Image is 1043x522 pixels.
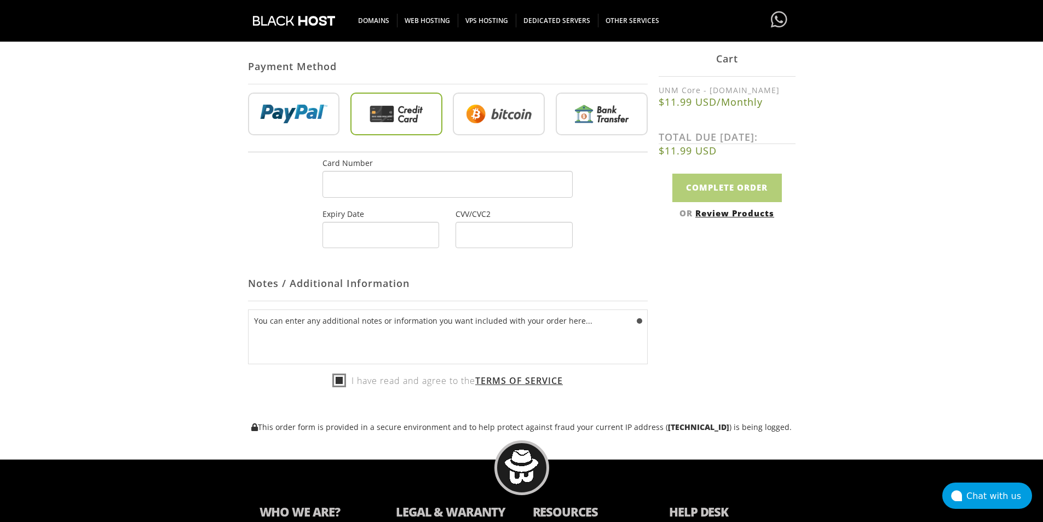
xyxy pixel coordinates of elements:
[397,14,458,27] span: WEB HOSTING
[350,93,442,135] img: Credit%20Card.png
[248,309,648,364] textarea: You can enter any additional notes or information you want included with your order here...
[598,14,667,27] span: OTHER SERVICES
[464,231,563,240] iframe: Secure CVC input frame
[456,209,491,219] label: CVV/CVC2
[350,14,397,27] span: DOMAINS
[695,207,774,218] a: Review Products
[475,375,563,387] a: Terms of Service
[248,93,340,135] img: PayPal.png
[659,130,796,144] label: TOTAL DUE [DATE]:
[659,85,796,95] label: UNM Core - [DOMAIN_NAME]
[453,93,545,135] img: Bitcoin.png
[516,14,598,27] span: DEDICATED SERVERS
[504,450,539,484] img: BlackHOST mascont, Blacky.
[248,266,648,301] div: Notes / Additional Information
[556,93,648,135] img: Bank%20Transfer.png
[668,422,729,432] strong: [TECHNICAL_ID]
[331,231,430,240] iframe: Secure expiration date input frame
[659,95,796,108] b: $11.99 USD/Monthly
[659,41,796,77] div: Cart
[458,14,516,27] span: VPS HOSTING
[332,372,563,389] label: I have read and agree to the
[248,49,648,84] div: Payment Method
[322,158,373,168] label: Card Number
[672,174,782,202] input: Complete Order
[659,207,796,218] div: OR
[248,422,796,432] p: This order form is provided in a secure environment and to help protect against fraud your curren...
[331,180,564,189] iframe: Secure card number input frame
[322,209,364,219] label: Expiry Date
[659,144,796,157] b: $11.99 USD
[942,483,1032,509] button: Chat with us
[966,491,1032,501] div: Chat with us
